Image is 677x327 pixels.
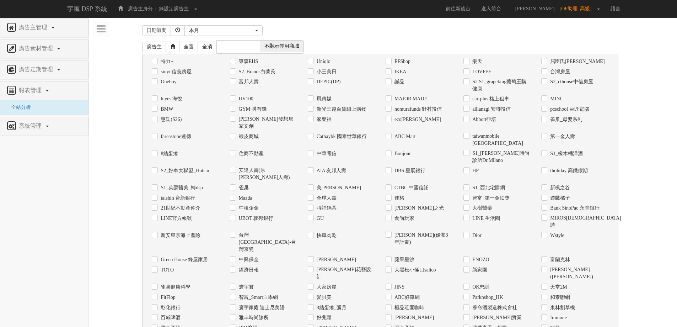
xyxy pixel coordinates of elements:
[6,105,31,110] a: 全站分析
[471,284,489,291] label: OK忠訓
[237,150,264,157] label: 住商不動產
[6,22,83,33] a: 廣告主管理
[237,78,259,85] label: 富邦人壽
[548,68,570,75] label: 台灣房屋
[471,205,492,212] label: 大樹醫藥
[6,85,83,96] a: 報表管理
[6,43,83,54] a: 廣告素材管理
[471,167,479,174] label: HP
[393,95,427,102] label: MAJOR MADE
[548,215,608,229] label: MIROS[DEMOGRAPHIC_DATA]詩
[548,195,570,202] label: 遊戲橘子
[548,314,567,321] label: Immune
[548,116,582,123] label: 雀巢_母嬰系列
[393,78,404,85] label: 誠品
[315,167,346,174] label: AIA 友邦人壽
[393,106,442,113] label: nomurafunds 野村投信
[6,64,83,75] a: 廣告走期管理
[393,167,425,174] label: DBS 星展銀行
[393,205,444,212] label: [PERSON_NAME]之光
[548,284,567,291] label: 天堂2M
[237,314,269,321] label: 雅丰時尚診所
[159,106,173,113] label: BMW
[159,78,176,85] label: Oneboy
[548,232,564,239] label: Wstyle
[548,167,587,174] label: tholiday 高鐵假期
[315,195,337,202] label: 全球人壽
[471,150,531,164] label: S1_[PERSON_NAME]時尚診所Dr.Milano
[471,267,487,274] label: 新家園
[260,41,303,52] span: 不顯示停用商城
[237,267,259,274] label: 經濟日報
[159,314,181,321] label: 百威啤酒
[159,267,174,274] label: TOTO
[471,256,489,263] label: ENOZO
[393,304,424,311] label: 極品莊園咖啡
[6,121,83,132] a: 系統管理
[471,314,522,321] label: [PERSON_NAME]實業
[471,232,482,239] label: Dior
[315,133,367,140] label: Cathaybk 國泰世華銀行
[471,294,503,301] label: Parknshop_HK
[315,68,337,75] label: 小三美日
[198,42,217,52] a: 全消
[237,68,275,75] label: S2_Brands白蘭氏
[393,215,414,222] label: 食尚玩家
[315,215,324,222] label: GU
[17,45,57,51] span: 廣告素材管理
[471,95,509,102] label: car-plus 格上租車
[471,184,505,191] label: S1_西北宅購網
[237,256,259,263] label: 中興保全
[159,232,200,239] label: 新安東京海上產險
[548,256,570,263] label: 富蘭克林
[315,106,366,113] label: 新光三越百貨線上購物
[393,267,436,274] label: 大黑松小倆口salico
[237,215,273,222] label: UBOT 聯邦銀行
[237,205,259,212] label: 中租企金
[548,106,589,113] label: pcschool 巨匠電腦
[315,232,337,239] label: 快車肉乾
[159,116,182,123] label: 惠氏(S26)
[159,195,195,202] label: taishin 台新銀行
[159,294,175,301] label: FitFlop
[237,195,252,202] label: Mazda
[393,116,441,123] label: eco[PERSON_NAME]
[471,304,517,311] label: 養命酒製造株式會社
[560,6,595,11] span: [OP助理_高級]
[159,133,191,140] label: fareastone遠傳
[393,294,420,301] label: ABC好車網
[237,58,258,65] label: 東森EHS
[393,150,411,157] label: Bonjour
[159,256,208,263] label: Green House 綠屋家居
[471,215,500,222] label: LINE 生活圈
[17,24,51,30] span: 廣告主管理
[393,58,410,65] label: EFShop
[471,68,491,75] label: LOVFEE
[128,6,158,11] span: 廣告主身分：
[184,25,263,36] button: 本月
[315,150,337,157] label: 中華電信
[237,294,278,301] label: 智富_Smart自學網
[315,294,332,301] label: 愛貝美
[237,304,285,311] label: 寰宇家庭 迪士尼美語
[471,58,482,65] label: 樂天
[159,215,192,222] label: LINE官方帳號
[548,133,575,140] label: 第一金人壽
[393,133,416,140] label: ABC Mart
[471,78,531,93] label: S2 S1_grapeking葡萄王購健康
[315,266,375,280] label: [PERSON_NAME]花藝設計
[393,284,404,291] label: JINS
[315,58,331,65] label: Uniqlo
[548,304,575,311] label: 東林割草機
[471,116,496,123] label: Abbott亞培
[17,66,57,72] span: 廣告走期管理
[237,95,253,102] label: UV100
[159,167,209,174] label: S2_好車大聯盟_Hotcar
[315,314,332,321] label: 好兆頭
[548,58,605,65] label: 屈臣氏[PERSON_NAME]
[548,205,599,212] label: Bank SinoPac 永豐銀行
[315,256,356,263] label: [PERSON_NAME]
[548,78,593,85] label: S2_cthouse中信房屋
[512,6,558,11] span: [PERSON_NAME]
[471,106,511,113] label: allianzgi 安聯投信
